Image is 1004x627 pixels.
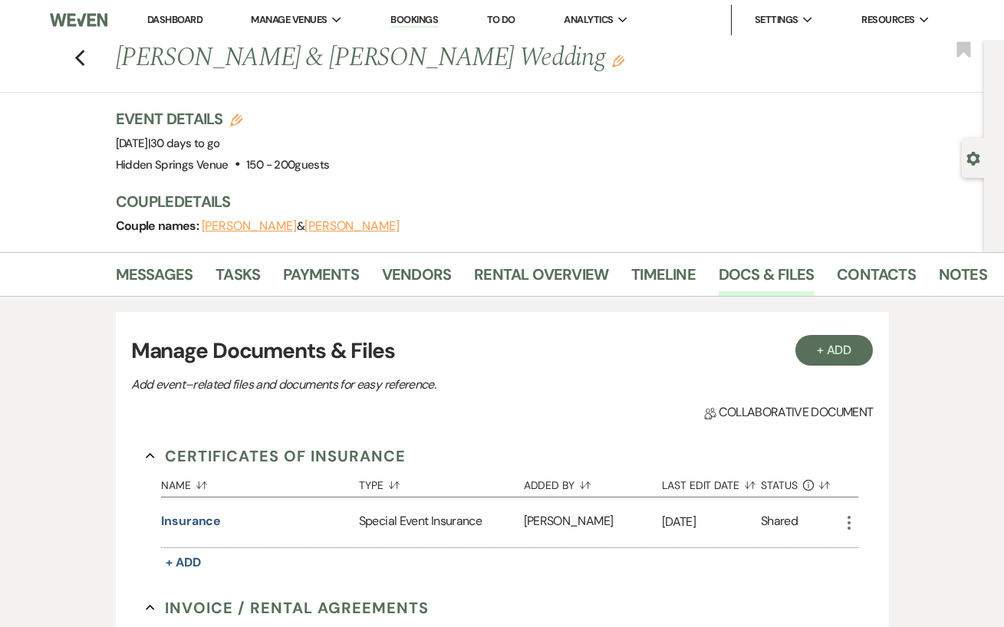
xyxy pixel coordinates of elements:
[359,468,524,497] button: Type
[761,468,840,497] button: Status
[474,262,608,296] a: Rental Overview
[524,468,662,497] button: Added By
[166,554,201,570] span: + Add
[146,445,406,468] button: Certificates of Insurance
[631,262,696,296] a: Timeline
[704,403,873,422] span: Collaborative document
[116,262,193,296] a: Messages
[795,335,874,366] button: + Add
[761,480,798,491] span: Status
[761,512,798,533] div: Shared
[755,12,798,28] span: Settings
[147,13,202,26] a: Dashboard
[116,136,220,151] span: [DATE]
[148,136,220,151] span: |
[50,4,107,36] img: Weven Logo
[131,375,668,395] p: Add event–related files and documents for easy reference.
[719,262,814,296] a: Docs & Files
[161,512,221,530] button: Insurance
[662,512,761,532] p: [DATE]
[939,262,987,296] a: Notes
[251,12,327,28] span: Manage Venues
[487,13,515,26] a: To Do
[246,157,329,172] span: 150 - 200 guests
[390,13,438,28] a: Bookings
[524,497,662,547] div: [PERSON_NAME]
[116,108,330,130] h3: Event Details
[116,191,969,212] h3: Couple Details
[283,262,359,296] a: Payments
[150,136,220,151] span: 30 days to go
[116,40,803,77] h1: [PERSON_NAME] & [PERSON_NAME] Wedding
[861,12,914,28] span: Resources
[564,12,613,28] span: Analytics
[304,220,400,232] button: [PERSON_NAME]
[161,552,206,573] button: + Add
[202,218,400,234] span: &
[146,596,429,619] button: Invoice / Rental Agreements
[837,262,916,296] a: Contacts
[966,150,980,165] button: Open lead details
[202,220,297,232] button: [PERSON_NAME]
[662,468,761,497] button: Last Edit Date
[116,157,229,172] span: Hidden Springs Venue
[116,218,202,234] span: Couple names:
[131,335,874,367] h3: Manage Documents & Files
[161,468,359,497] button: Name
[612,54,624,67] button: Edit
[382,262,451,296] a: Vendors
[359,497,524,547] div: Special Event Insurance
[216,262,260,296] a: Tasks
